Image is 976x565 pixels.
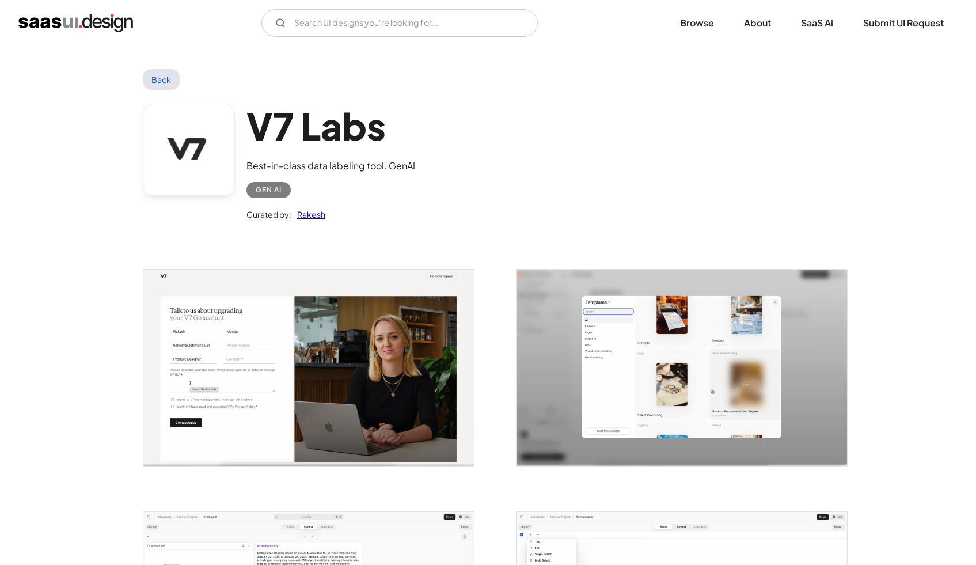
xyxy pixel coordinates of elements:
a: About [730,10,785,36]
a: home [18,14,133,32]
a: Browse [666,10,728,36]
div: Gen AI [256,183,282,197]
div: Best-in-class data labeling tool. GenAI [246,159,415,173]
a: Submit UI Request [849,10,958,36]
img: 674fe7eebfccbb95edab8bb0_V7-contact%20Sales.png [143,270,474,466]
div: Curated by: [246,207,291,221]
form: Email Form [261,9,538,37]
a: SaaS Ai [787,10,847,36]
a: open lightbox [517,270,847,466]
input: Search UI designs you're looking for... [261,9,538,37]
a: open lightbox [143,270,474,466]
a: Back [143,69,180,90]
img: 674fe7ee2c52970f63baff58_V7-Templates.png [517,270,847,466]
h1: V7 Labs [246,104,415,148]
a: Rakesh [291,207,325,221]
